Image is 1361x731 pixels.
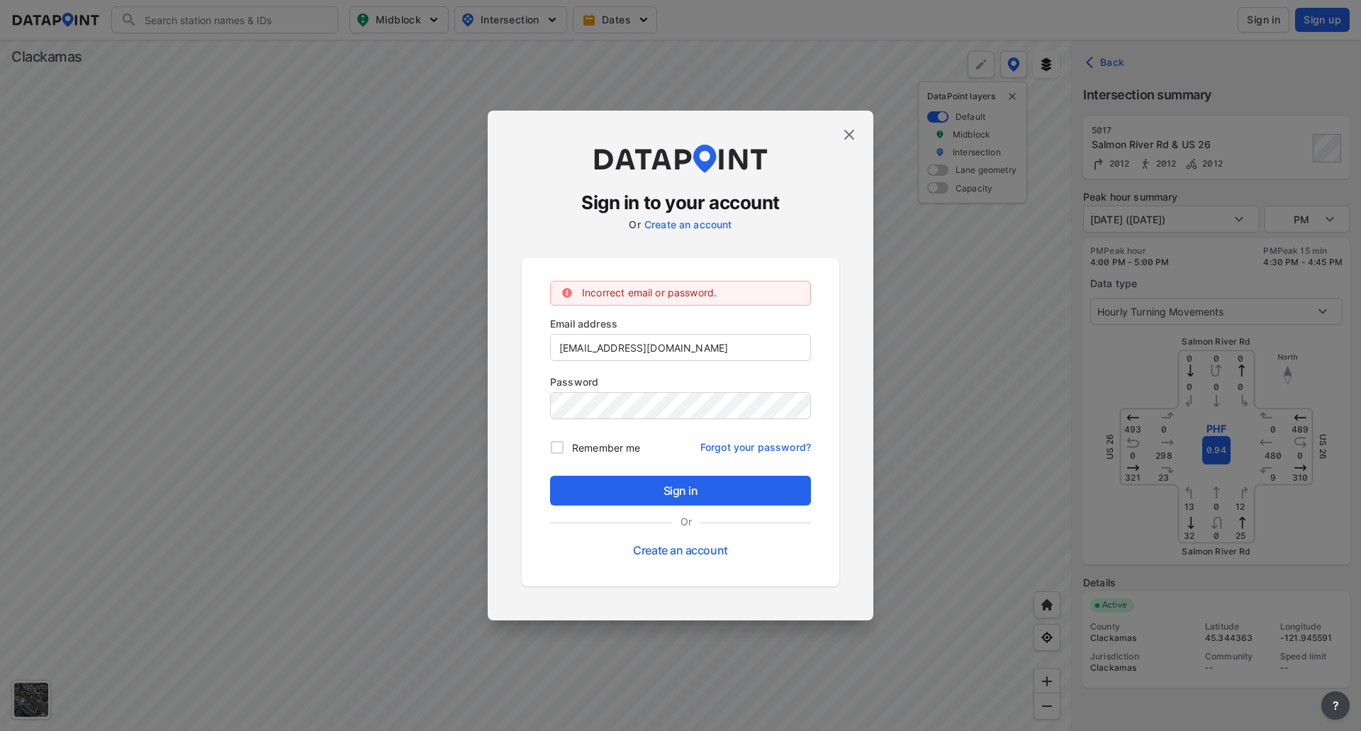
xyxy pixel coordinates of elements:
[550,476,811,506] button: Sign in
[592,145,769,173] img: dataPointLogo.9353c09d.svg
[561,482,800,499] span: Sign in
[1321,691,1350,720] button: more
[700,433,811,454] a: Forgot your password?
[522,190,839,216] h3: Sign in to your account
[841,126,858,143] img: close.efbf2170.svg
[633,543,727,557] a: Create an account
[551,335,810,360] input: you@example.com
[572,440,640,455] span: Remember me
[629,218,640,230] label: Or
[582,286,717,298] label: Incorrect email or password.
[672,514,700,529] label: Or
[1330,697,1341,714] span: ?
[550,374,811,389] p: Password
[550,316,811,331] p: Email address
[644,218,732,230] a: Create an account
